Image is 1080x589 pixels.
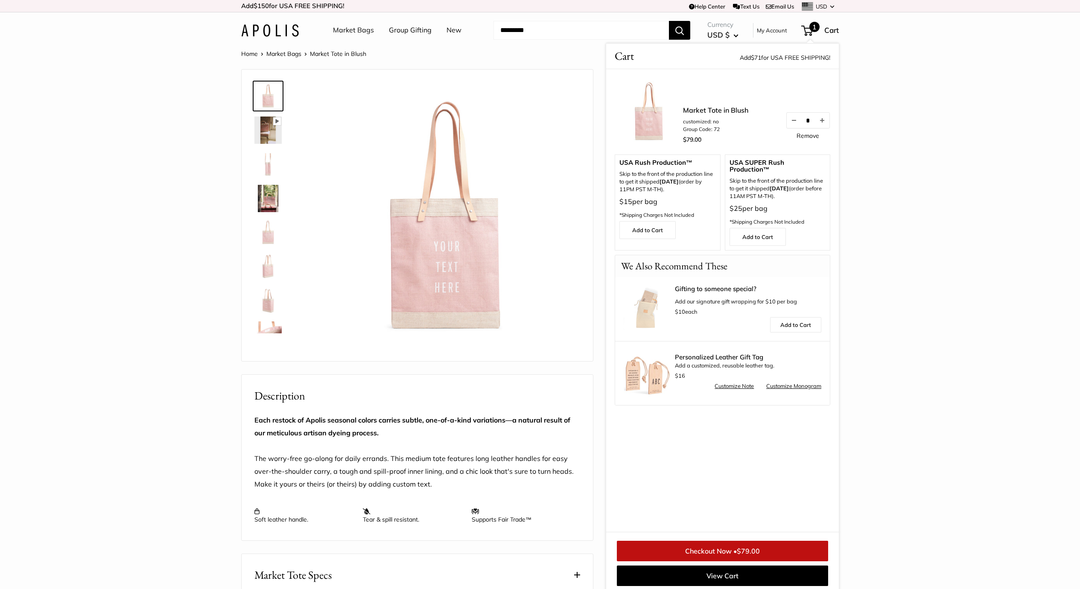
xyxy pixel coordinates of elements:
[801,117,815,124] input: Quantity
[253,286,283,316] a: Market Tote in Blush
[660,178,679,185] b: [DATE]
[624,350,671,397] img: Luggage Tag
[770,185,789,192] strong: [DATE]
[254,82,282,110] img: Market Tote in Blush
[683,105,748,115] a: Market Tote in Blush
[266,50,301,58] a: Market Bags
[254,414,580,490] p: The worry-free go-along for daily errands. This medium tote features long leather handles for eas...
[472,508,572,523] p: Supports Fair Trade™
[797,133,819,139] a: Remove
[253,217,283,248] a: description_Seal of authenticity printed on the backside of every bag.
[253,251,283,282] a: Market Tote in Blush
[254,567,332,583] span: Market Tote Specs
[254,219,282,246] img: description_Seal of authenticity printed on the backside of every bag.
[624,286,671,332] img: Apolis Signature Gift Wrapping
[619,159,716,166] span: USA Rush Production™
[254,185,282,212] img: Market Tote in Blush
[707,19,738,31] span: Currency
[675,286,821,317] div: Add our signature gift wrapping for $10 per bag
[254,253,282,280] img: Market Tote in Blush
[253,149,283,180] a: Market Tote in Blush
[730,159,826,173] span: USA SUPER Rush Production™
[615,255,733,277] p: We Also Recommend These
[816,3,827,10] span: USD
[617,566,828,586] a: View Cart
[766,3,794,10] a: Email Us
[766,381,821,391] a: Customize Monogram
[363,508,463,523] p: Tear & spill resistant.
[617,541,828,561] a: Checkout Now •$79.00
[683,136,701,143] span: $79.00
[730,204,742,213] span: $25
[689,3,725,10] a: Help Center
[669,21,690,40] button: Search
[733,3,759,10] a: Text Us
[333,24,374,37] a: Market Bags
[254,508,354,523] p: Soft leather handle.
[619,221,676,239] a: Add to Cart
[241,24,299,37] img: Apolis
[493,21,669,40] input: Search...
[715,381,754,391] a: Customize Note
[675,372,685,379] span: $16
[802,23,839,37] a: 1 Cart
[815,113,829,128] button: Increase quantity by 1
[707,30,730,39] span: USD $
[730,219,804,225] span: *Shipping Charges Not Included
[447,24,461,37] a: New
[683,125,748,133] li: Group Code: 72
[241,50,258,58] a: Home
[389,24,432,37] a: Group Gifting
[675,308,698,315] span: each
[740,54,830,61] span: Add for USA FREE SHIPPING!
[619,170,716,193] p: Skip to the front of the production line to get it shipped (order by 11PM PST M-TH).
[254,416,570,437] strong: Each restock of Apolis seasonal colors carries subtle, one-of-a-kind variations—a natural result ...
[757,25,787,35] a: My Account
[619,212,694,218] span: *Shipping Charges Not Included
[619,197,632,206] span: $15
[310,82,580,353] img: Market Tote in Blush
[615,48,634,64] span: Cart
[254,388,580,404] h2: Description
[254,117,282,144] img: Market Tote in Blush
[730,227,786,245] a: Add to Cart
[683,118,748,125] li: customized: no
[254,2,269,10] span: $150
[253,320,283,350] a: Market Tote in Blush
[787,113,801,128] button: Decrease quantity by 1
[253,81,283,111] a: Market Tote in Blush
[310,50,366,58] span: Market Tote in Blush
[809,22,820,32] span: 1
[730,202,826,228] p: per bag
[770,317,821,332] a: Add to Cart
[824,26,839,35] span: Cart
[730,177,826,200] span: Skip to the front of the production line to get it shipped (order before 11AM PST M-TH).
[675,308,685,315] span: $10
[254,151,282,178] img: Market Tote in Blush
[737,547,760,555] span: $79.00
[619,195,716,221] p: per bag
[751,54,761,61] span: $71
[707,28,738,42] button: USD $
[253,115,283,146] a: Market Tote in Blush
[254,287,282,315] img: Market Tote in Blush
[241,48,366,59] nav: Breadcrumb
[675,354,821,361] span: Personalized Leather Gift Tag
[675,354,821,381] div: Add a customized, reusable leather tag.
[254,321,282,349] img: Market Tote in Blush
[675,286,821,292] a: Gifting to someone special?
[253,183,283,214] a: Market Tote in Blush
